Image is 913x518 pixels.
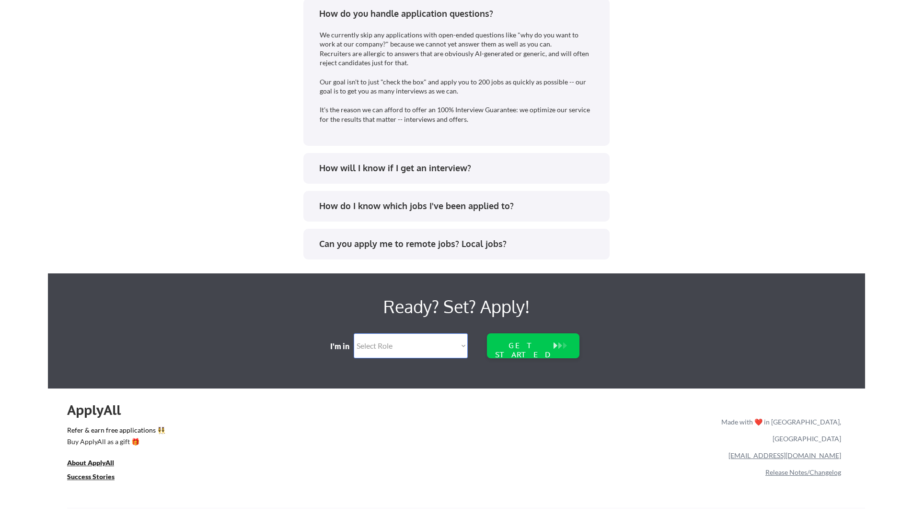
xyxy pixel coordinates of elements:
div: Made with ❤️ in [GEOGRAPHIC_DATA], [GEOGRAPHIC_DATA] [717,413,841,447]
div: How do you handle application questions? [319,8,601,20]
div: We currently skip any applications with open-ended questions like "why do you want to work at our... [320,30,595,124]
u: Success Stories [67,472,115,481]
div: Buy ApplyAll as a gift 🎁 [67,438,163,445]
a: About ApplyAll [67,458,127,470]
div: How do I know which jobs I've been applied to? [319,200,601,212]
a: Refer & earn free applications 👯‍♀️ [67,427,521,437]
div: GET STARTED [493,341,555,359]
div: Ready? Set? Apply! [182,293,731,320]
div: Can you apply me to remote jobs? Local jobs? [319,238,601,250]
a: Release Notes/Changelog [765,468,841,476]
div: ApplyAll [67,402,132,418]
div: How will I know if I get an interview? [319,162,601,174]
a: Buy ApplyAll as a gift 🎁 [67,437,163,449]
u: About ApplyAll [67,459,114,467]
div: I'm in [330,341,356,352]
a: Success Stories [67,472,127,484]
a: [EMAIL_ADDRESS][DOMAIN_NAME] [728,451,841,459]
